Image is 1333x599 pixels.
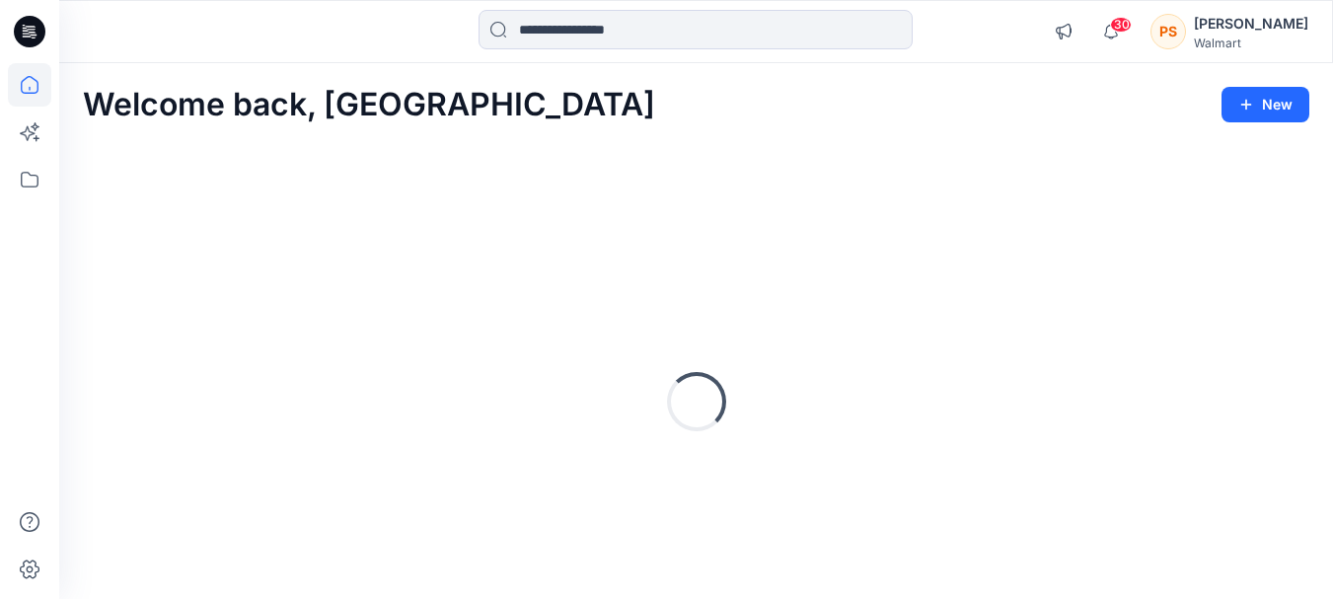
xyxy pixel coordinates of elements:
div: [PERSON_NAME] [1194,12,1308,36]
div: PS [1150,14,1186,49]
h2: Welcome back, [GEOGRAPHIC_DATA] [83,87,655,123]
div: Walmart [1194,36,1308,50]
span: 30 [1110,17,1132,33]
button: New [1222,87,1309,122]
